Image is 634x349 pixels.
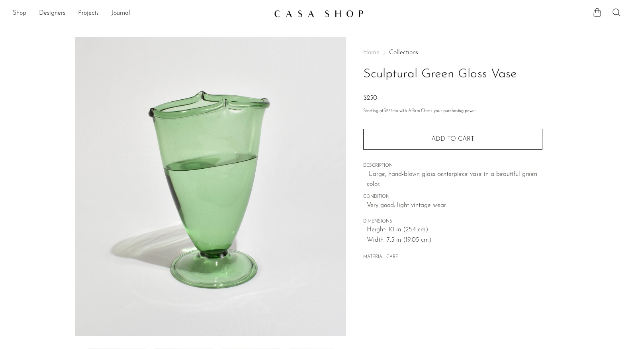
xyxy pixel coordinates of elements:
[363,193,542,201] span: CONDITION
[431,136,474,143] span: Add to cart
[13,7,268,20] ul: NEW HEADER MENU
[363,95,377,101] span: $250
[363,108,542,115] p: Starting at /mo with Affirm.
[389,49,418,56] a: Collections
[367,225,542,235] span: Height: 10 in (25.4 cm)
[363,49,542,56] nav: Breadcrumbs
[363,129,542,150] button: Add to cart
[75,37,346,336] img: Sculptural Green Glass Vase
[363,162,542,170] span: DESCRIPTION
[384,109,391,113] span: $23
[13,7,268,20] nav: Desktop navigation
[112,8,130,19] a: Journal
[363,49,380,56] span: Home
[421,109,476,113] a: Check your purchasing power - Learn more about Affirm Financing (opens in modal)
[39,8,65,19] a: Designers
[367,235,542,246] span: Width: 7.5 in (19.05 cm)
[363,254,398,260] button: MATERIAL CARE
[367,201,542,211] span: Very good; light vintage wear.
[363,218,542,225] span: DIMENSIONS
[363,64,542,85] h1: Sculptural Green Glass Vase
[13,8,26,19] a: Shop
[78,8,99,19] a: Projects
[367,170,542,190] p: Large, hand-blown glass centerpiece vase in a beautiful green color.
